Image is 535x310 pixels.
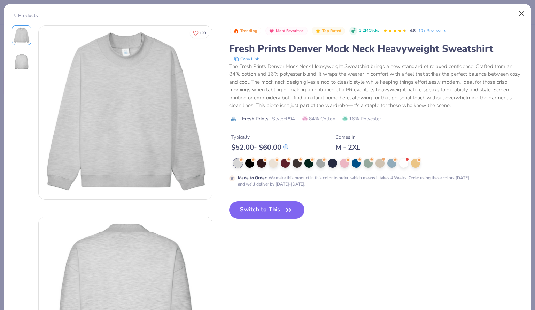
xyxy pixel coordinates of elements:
[39,26,212,199] img: Front
[231,143,288,152] div: $ 52.00 - $ 60.00
[335,134,360,141] div: Comes In
[265,27,308,36] button: Badge Button
[12,12,38,19] div: Products
[229,201,305,219] button: Switch to This
[229,62,524,109] div: The Fresh Prints Denver Mock Neck Heavyweight Sweatshirt brings a new standard of relaxed confide...
[13,27,30,44] img: Front
[232,55,261,62] button: copy to clipboard
[359,28,379,34] span: 1.2M Clicks
[515,7,528,20] button: Close
[272,115,295,122] span: Style FP94
[238,175,267,181] strong: Made to Order :
[13,53,30,70] img: Back
[418,28,447,34] a: 10+ Reviews
[231,134,288,141] div: Typically
[200,31,206,35] span: 103
[240,29,257,33] span: Trending
[190,28,209,38] button: Like
[276,29,304,33] span: Most Favorited
[312,27,345,36] button: Badge Button
[410,28,416,33] span: 4.8
[335,143,360,152] div: M - 2XL
[383,25,407,37] div: 4.8 Stars
[229,116,239,122] img: brand logo
[233,28,239,34] img: Trending sort
[315,28,321,34] img: Top Rated sort
[322,29,342,33] span: Top Rated
[269,28,274,34] img: Most Favorited sort
[342,115,381,122] span: 16% Polyester
[230,27,261,36] button: Badge Button
[302,115,335,122] span: 84% Cotton
[242,115,269,122] span: Fresh Prints
[238,175,474,187] div: We make this product in this color to order, which means it takes 4 Weeks. Order using these colo...
[229,42,524,55] div: Fresh Prints Denver Mock Neck Heavyweight Sweatshirt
